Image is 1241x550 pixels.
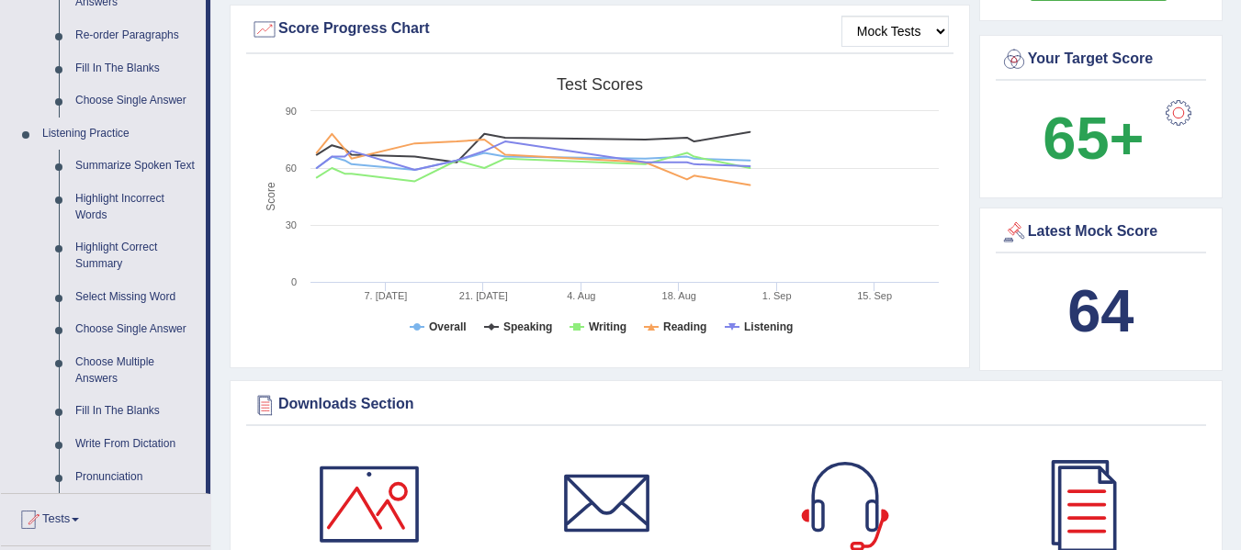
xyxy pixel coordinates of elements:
tspan: 1. Sep [762,290,792,301]
a: Write From Dictation [67,428,206,461]
a: Highlight Incorrect Words [67,183,206,231]
tspan: Test scores [557,75,643,94]
b: 64 [1067,277,1134,344]
tspan: Reading [663,320,706,333]
tspan: Overall [429,320,467,333]
div: Score Progress Chart [251,16,949,43]
tspan: 18. Aug [662,290,696,301]
a: Pronunciation [67,461,206,494]
a: Fill In The Blanks [67,52,206,85]
text: 0 [291,276,297,287]
tspan: 7. [DATE] [364,290,407,301]
tspan: Listening [744,320,793,333]
a: Choose Single Answer [67,313,206,346]
a: Tests [1,494,210,540]
a: Summarize Spoken Text [67,150,206,183]
tspan: 21. [DATE] [459,290,508,301]
text: 90 [286,106,297,117]
tspan: Score [265,182,277,211]
div: Latest Mock Score [1000,219,1202,246]
text: 30 [286,219,297,230]
a: Choose Single Answer [67,84,206,118]
tspan: 15. Sep [857,290,892,301]
a: Re-order Paragraphs [67,19,206,52]
a: Fill In The Blanks [67,395,206,428]
a: Listening Practice [34,118,206,151]
text: 60 [286,163,297,174]
tspan: Speaking [503,320,552,333]
div: Your Target Score [1000,46,1202,73]
a: Highlight Correct Summary [67,231,206,280]
tspan: Writing [589,320,626,333]
a: Select Missing Word [67,281,206,314]
b: 65+ [1043,105,1144,172]
tspan: 4. Aug [567,290,595,301]
div: Downloads Section [251,391,1202,419]
a: Choose Multiple Answers [67,346,206,395]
